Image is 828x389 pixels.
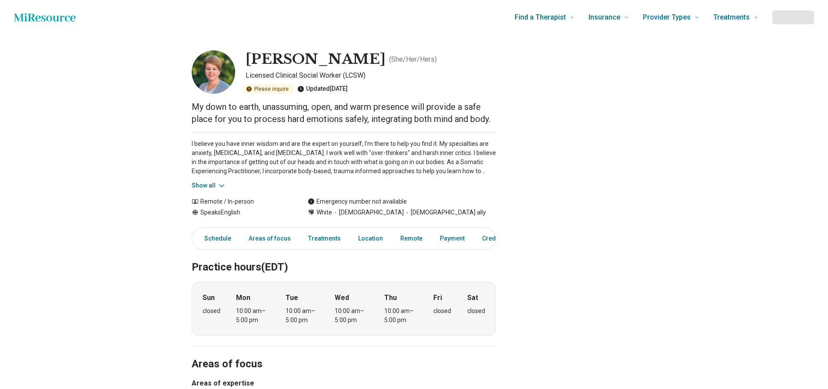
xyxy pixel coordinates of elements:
[713,11,750,23] span: Treatments
[335,293,349,303] strong: Wed
[286,293,298,303] strong: Tue
[467,307,485,316] div: closed
[335,307,368,325] div: 10:00 am – 5:00 pm
[192,181,226,190] button: Show all
[236,307,269,325] div: 10:00 am – 5:00 pm
[246,50,386,69] h1: [PERSON_NAME]
[316,208,332,217] span: White
[384,307,418,325] div: 10:00 am – 5:00 pm
[433,307,451,316] div: closed
[246,70,496,81] p: Licensed Clinical Social Worker (LCSW)
[404,208,486,217] span: [DEMOGRAPHIC_DATA] ally
[242,84,294,94] div: Please inquire
[384,293,397,303] strong: Thu
[203,293,215,303] strong: Sun
[643,11,691,23] span: Provider Types
[236,293,250,303] strong: Mon
[243,230,296,247] a: Areas of focus
[332,208,404,217] span: [DEMOGRAPHIC_DATA]
[435,230,470,247] a: Payment
[194,230,236,247] a: Schedule
[192,378,496,389] h3: Areas of expertise
[589,11,620,23] span: Insurance
[308,197,407,206] div: Emergency number not available
[286,307,319,325] div: 10:00 am – 5:00 pm
[192,208,290,217] div: Speaks English
[297,84,348,94] div: Updated [DATE]
[14,9,76,26] a: Home page
[203,307,220,316] div: closed
[192,336,496,372] h2: Areas of focus
[515,11,566,23] span: Find a Therapist
[192,139,496,176] p: I believe you have inner wisdom and are the expert on yourself, I'm there to help you find it. My...
[433,293,442,303] strong: Fri
[192,197,290,206] div: Remote / In-person
[389,54,437,65] p: ( She/Her/Hers )
[395,230,428,247] a: Remote
[467,293,478,303] strong: Sat
[353,230,388,247] a: Location
[192,239,496,275] h2: Practice hours (EDT)
[192,282,496,336] div: When does the program meet?
[192,50,235,94] img: Sarah Cooper, Licensed Clinical Social Worker (LCSW)
[303,230,346,247] a: Treatments
[477,230,520,247] a: Credentials
[192,101,496,125] p: My down to earth, unassuming, open, and warm presence will provide a safe place for you to proces...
